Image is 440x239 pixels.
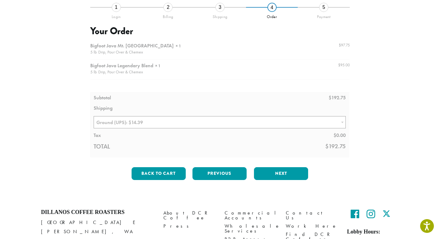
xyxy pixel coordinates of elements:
[254,167,308,180] button: Next
[163,3,173,12] div: 2
[319,3,328,12] div: 5
[215,3,225,12] div: 3
[194,12,246,19] div: Shipping
[112,3,121,12] div: 1
[163,209,215,222] a: About DCR Coffee
[132,167,186,180] button: Back to cart
[246,12,298,19] div: Order
[90,12,142,19] div: Login
[347,229,399,235] h5: Lobby Hours:
[298,12,350,19] div: Payment
[267,3,277,12] div: 4
[192,167,247,180] button: Previous
[41,209,154,216] h4: Dillanos Coffee Roasters
[163,222,215,230] a: Press
[225,222,277,235] a: Wholesale Services
[142,12,194,19] div: Billing
[286,209,338,222] a: Contact Us
[286,222,338,230] a: Work Here
[225,209,277,222] a: Commercial Accounts
[90,25,350,37] h3: Your Order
